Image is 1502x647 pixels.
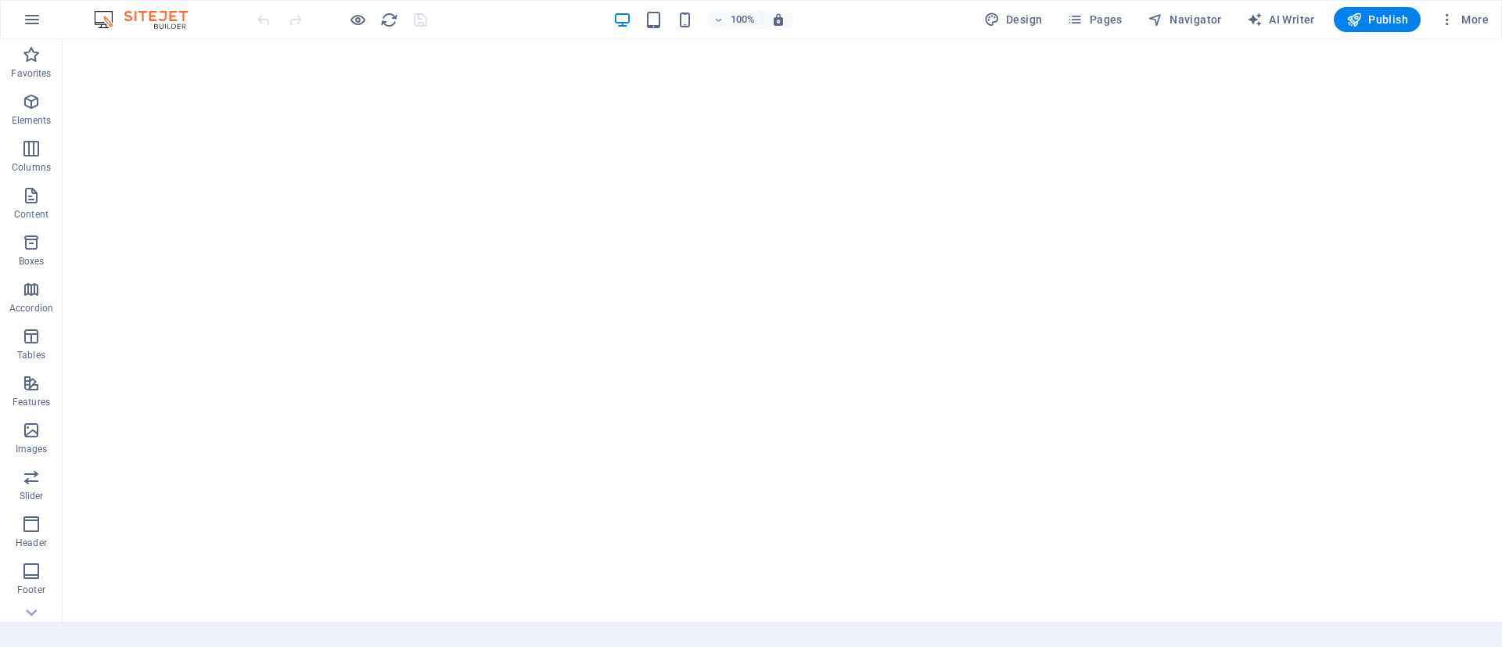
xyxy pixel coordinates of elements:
span: AI Writer [1247,12,1315,27]
p: Images [16,443,48,455]
p: Tables [17,349,45,361]
button: Publish [1334,7,1421,32]
p: Elements [12,114,52,127]
p: Accordion [9,302,53,315]
button: 100% [707,10,763,29]
p: Boxes [19,255,45,268]
p: Footer [17,584,45,596]
span: Publish [1346,12,1408,27]
i: Reload page [380,11,398,29]
h6: 100% [731,10,756,29]
img: Editor Logo [90,10,207,29]
p: Slider [20,490,44,502]
span: Design [984,12,1043,27]
p: Favorites [11,67,51,80]
span: Navigator [1148,12,1222,27]
p: Columns [12,161,51,174]
p: Header [16,537,47,549]
div: Design (Ctrl+Alt+Y) [978,7,1049,32]
i: On resize automatically adjust zoom level to fit chosen device. [771,13,785,27]
button: Navigator [1141,7,1228,32]
button: Click here to leave preview mode and continue editing [348,10,367,29]
span: Pages [1067,12,1122,27]
button: Design [978,7,1049,32]
p: Content [14,208,49,221]
button: More [1433,7,1495,32]
button: Pages [1061,7,1128,32]
button: AI Writer [1241,7,1321,32]
p: Features [13,396,50,408]
span: More [1439,12,1489,27]
button: reload [379,10,398,29]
